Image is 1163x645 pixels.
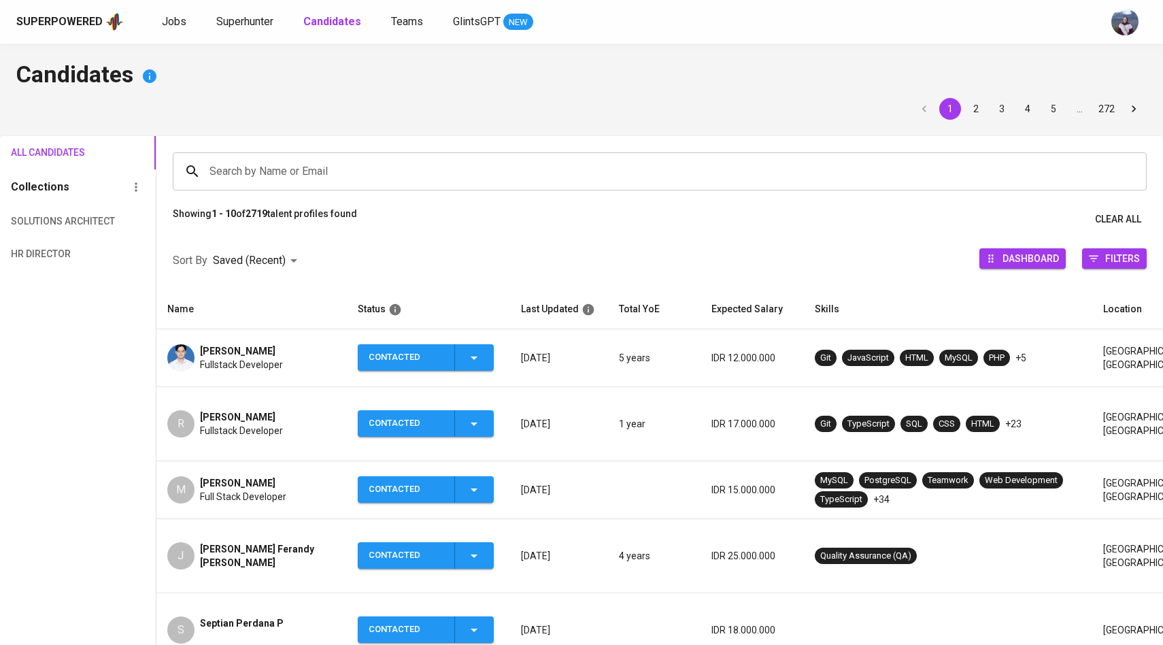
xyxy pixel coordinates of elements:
[358,344,494,371] button: Contacted
[303,14,364,31] a: Candidates
[521,417,597,431] p: [DATE]
[820,418,831,431] div: Git
[820,550,911,563] div: Quality Assurance (QA)
[156,290,347,329] th: Name
[167,616,195,644] div: S
[11,178,69,197] h6: Collections
[369,542,443,569] div: Contacted
[11,144,85,161] span: All Candidates
[711,483,793,497] p: IDR 15.000.000
[391,14,426,31] a: Teams
[905,352,928,365] div: HTML
[510,290,608,329] th: Last Updated
[173,252,207,269] p: Sort By
[11,246,85,263] span: HR Director
[1111,8,1139,35] img: christine.raharja@glints.com
[1015,351,1026,365] p: +5
[200,542,336,569] span: [PERSON_NAME] Ferandy [PERSON_NAME]
[167,410,195,437] div: R
[167,344,195,371] img: f2cb09c945e9e73fa7e71c4670cd9e7a.jpg
[1005,417,1022,431] p: +23
[939,98,961,120] button: page 1
[1090,207,1147,232] button: Clear All
[989,352,1005,365] div: PHP
[820,493,862,506] div: TypeScript
[619,549,690,563] p: 4 years
[873,493,890,506] p: +34
[1002,249,1059,267] span: Dashboard
[1095,211,1141,228] span: Clear All
[1123,98,1145,120] button: Go to next page
[200,344,275,358] span: [PERSON_NAME]
[619,417,690,431] p: 1 year
[711,351,793,365] p: IDR 12.000.000
[246,208,267,219] b: 2719
[1068,102,1090,116] div: …
[216,15,273,28] span: Superhunter
[358,616,494,643] button: Contacted
[911,98,1147,120] nav: pagination navigation
[521,549,597,563] p: [DATE]
[391,15,423,28] span: Teams
[453,15,501,28] span: GlintsGPT
[820,352,831,365] div: Git
[200,616,284,630] span: Septian Perdana P
[16,14,103,30] div: Superpowered
[200,410,275,424] span: [PERSON_NAME]
[303,15,361,28] b: Candidates
[162,14,189,31] a: Jobs
[1017,98,1039,120] button: Go to page 4
[701,290,804,329] th: Expected Salary
[503,16,533,29] span: NEW
[945,352,973,365] div: MySQL
[173,207,357,232] p: Showing of talent profiles found
[105,12,124,32] img: app logo
[162,15,186,28] span: Jobs
[369,616,443,643] div: Contacted
[16,12,124,32] a: Superpoweredapp logo
[864,474,911,487] div: PostgreSQL
[200,490,286,503] span: Full Stack Developer
[711,417,793,431] p: IDR 17.000.000
[167,476,195,503] div: M
[369,476,443,503] div: Contacted
[979,248,1066,269] button: Dashboard
[1094,98,1119,120] button: Go to page 272
[928,474,968,487] div: Teamwork
[1105,249,1140,267] span: Filters
[11,213,85,230] span: Solutions Architect
[847,418,890,431] div: TypeScript
[521,351,597,365] p: [DATE]
[1082,248,1147,269] button: Filters
[1043,98,1064,120] button: Go to page 5
[16,60,1147,93] h4: Candidates
[216,14,276,31] a: Superhunter
[939,418,955,431] div: CSS
[991,98,1013,120] button: Go to page 3
[521,483,597,497] p: [DATE]
[358,410,494,437] button: Contacted
[711,549,793,563] p: IDR 25.000.000
[804,290,1092,329] th: Skills
[212,208,236,219] b: 1 - 10
[985,474,1058,487] div: Web Development
[213,248,302,274] div: Saved (Recent)
[906,418,922,431] div: SQL
[608,290,701,329] th: Total YoE
[200,358,283,371] span: Fullstack Developer
[167,542,195,569] div: J
[200,476,275,490] span: [PERSON_NAME]
[521,623,597,637] p: [DATE]
[369,344,443,371] div: Contacted
[347,290,510,329] th: Status
[358,542,494,569] button: Contacted
[971,418,994,431] div: HTML
[453,14,533,31] a: GlintsGPT NEW
[847,352,889,365] div: JavaScript
[619,351,690,365] p: 5 years
[965,98,987,120] button: Go to page 2
[200,424,283,437] span: Fullstack Developer
[213,252,286,269] p: Saved (Recent)
[369,410,443,437] div: Contacted
[358,476,494,503] button: Contacted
